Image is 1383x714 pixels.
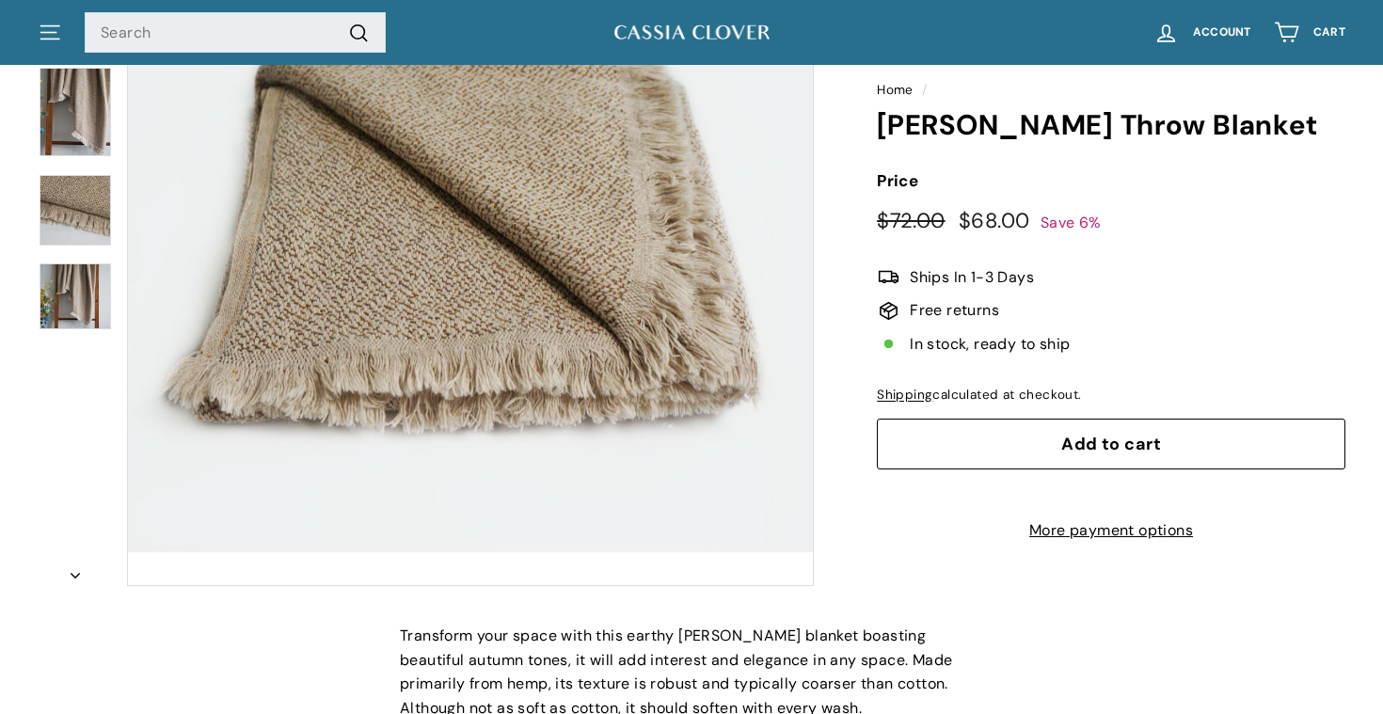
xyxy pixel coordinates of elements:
img: Asher Throw Blanket [40,175,111,246]
a: Home [877,82,914,98]
span: $72.00 [877,207,945,234]
img: Asher Throw Blanket [40,263,111,329]
label: Price [877,168,1345,194]
span: In stock, ready to ship [910,332,1070,357]
h1: [PERSON_NAME] Throw Blanket [877,110,1345,141]
nav: breadcrumbs [877,80,1345,101]
img: Asher Throw Blanket [40,68,111,156]
button: Next [38,553,113,587]
a: More payment options [877,518,1345,543]
a: Shipping [877,387,932,403]
button: Add to cart [877,419,1345,469]
span: Free returns [910,298,999,323]
span: Add to cart [1061,433,1161,455]
input: Search [85,12,386,54]
span: / [917,82,931,98]
a: Account [1142,5,1263,60]
a: Cart [1263,5,1357,60]
span: Cart [1313,26,1345,39]
span: Account [1193,26,1251,39]
div: calculated at checkout. [877,385,1345,405]
span: Save 6% [1041,213,1102,232]
span: $68.00 [959,207,1029,234]
span: Ships In 1-3 Days [910,265,1034,290]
